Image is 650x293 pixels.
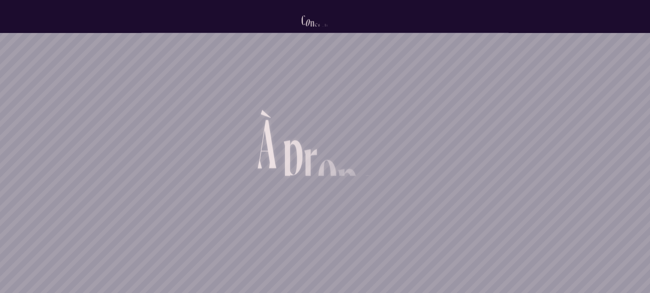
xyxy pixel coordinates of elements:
div: C [301,13,305,27]
div: s [315,18,318,32]
div: t [332,24,334,38]
div: e [321,21,324,35]
div: n [341,24,345,38]
div: i [334,24,336,38]
div: t [318,20,321,34]
div: l [324,22,326,36]
div: o [336,24,341,38]
div: a [328,23,332,37]
div: l [326,23,328,37]
div: s [345,24,349,38]
div: n [310,16,315,30]
div: o [305,14,310,28]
